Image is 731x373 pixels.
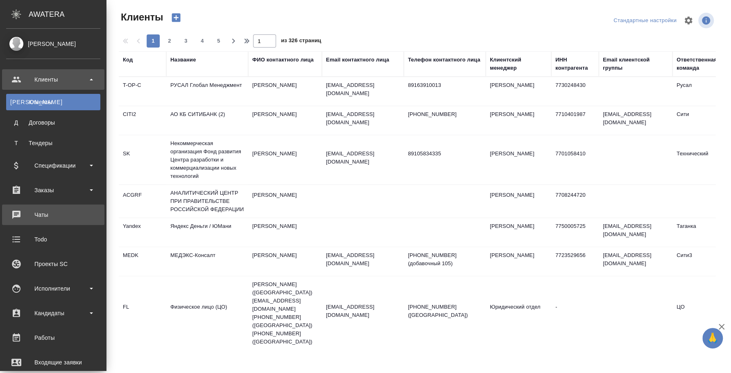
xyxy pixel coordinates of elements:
[702,328,723,348] button: 🙏
[163,37,176,45] span: 2
[6,73,100,86] div: Клиенты
[555,56,595,72] div: ИНН контрагента
[486,299,551,328] td: Юридический отдел
[551,146,599,174] td: 7701058410
[196,34,209,48] button: 4
[248,106,322,135] td: [PERSON_NAME]
[6,159,100,172] div: Спецификации
[2,328,104,348] a: Работы
[6,114,100,131] a: ДДоговоры
[326,56,389,64] div: Email контактного лица
[408,81,482,89] p: 89163910013
[6,307,100,319] div: Кандидаты
[166,185,248,218] td: АНАЛИТИЧЕСКИЙ ЦЕНТР ПРИ ПРАВИТЕЛЬСТВЕ РОССИЙСКОЙ ФЕДЕРАЦИИ
[326,110,400,127] p: [EMAIL_ADDRESS][DOMAIN_NAME]
[248,187,322,216] td: [PERSON_NAME]
[486,106,551,135] td: [PERSON_NAME]
[2,229,104,250] a: Todo
[248,276,322,350] td: [PERSON_NAME] ([GEOGRAPHIC_DATA]) [EMAIL_ADDRESS][DOMAIN_NAME] [PHONE_NUMBER] ([GEOGRAPHIC_DATA])...
[166,247,248,276] td: МЕДЭКС-Консалт
[603,56,668,72] div: Email клиентской группы
[10,118,96,127] div: Договоры
[326,150,400,166] p: [EMAIL_ADDRESS][DOMAIN_NAME]
[6,332,100,344] div: Работы
[123,56,133,64] div: Код
[599,218,672,247] td: [EMAIL_ADDRESS][DOMAIN_NAME]
[6,258,100,270] div: Проекты SC
[2,254,104,274] a: Проекты SC
[6,356,100,368] div: Входящие заявки
[326,251,400,268] p: [EMAIL_ADDRESS][DOMAIN_NAME]
[166,11,186,25] button: Создать
[10,139,96,147] div: Тендеры
[599,247,672,276] td: [EMAIL_ADDRESS][DOMAIN_NAME]
[248,146,322,174] td: [PERSON_NAME]
[29,6,106,23] div: AWATERA
[248,77,322,106] td: [PERSON_NAME]
[166,218,248,247] td: Яндекс Деньги / ЮМани
[248,247,322,276] td: [PERSON_NAME]
[119,146,166,174] td: SK
[281,36,321,48] span: из 326 страниц
[486,218,551,247] td: [PERSON_NAME]
[6,94,100,110] a: [PERSON_NAME]Клиенты
[10,98,96,106] div: Клиенты
[179,34,192,48] button: 3
[248,218,322,247] td: [PERSON_NAME]
[119,187,166,216] td: ACGRF
[551,187,599,216] td: 7708244720
[6,39,100,48] div: [PERSON_NAME]
[6,233,100,246] div: Todo
[326,81,400,98] p: [EMAIL_ADDRESS][DOMAIN_NAME]
[166,135,248,184] td: Некоммерческая организация Фонд развития Центра разработки и коммерциализации новых технологий
[252,56,314,64] div: ФИО контактного лица
[163,34,176,48] button: 2
[698,13,715,28] span: Посмотреть информацию
[408,150,482,158] p: 89105834335
[119,299,166,328] td: FL
[119,77,166,106] td: T-OP-C
[551,247,599,276] td: 7723529656
[6,282,100,295] div: Исполнители
[2,205,104,225] a: Чаты
[551,106,599,135] td: 7710401987
[119,106,166,135] td: CITI2
[179,37,192,45] span: 3
[486,247,551,276] td: [PERSON_NAME]
[599,106,672,135] td: [EMAIL_ADDRESS][DOMAIN_NAME]
[119,247,166,276] td: MEDK
[2,352,104,373] a: Входящие заявки
[170,56,196,64] div: Название
[486,146,551,174] td: [PERSON_NAME]
[679,11,698,30] span: Настроить таблицу
[611,14,679,27] div: split button
[551,77,599,106] td: 7730248430
[326,303,400,319] p: [EMAIL_ADDRESS][DOMAIN_NAME]
[6,135,100,151] a: ТТендеры
[212,34,225,48] button: 5
[408,110,482,118] p: [PHONE_NUMBER]
[706,330,720,347] span: 🙏
[408,303,482,319] p: [PHONE_NUMBER] ([GEOGRAPHIC_DATA])
[6,184,100,196] div: Заказы
[408,251,482,268] p: [PHONE_NUMBER] (добавочный 105)
[486,187,551,216] td: [PERSON_NAME]
[490,56,547,72] div: Клиентский менеджер
[408,56,480,64] div: Телефон контактного лица
[166,299,248,328] td: Физическое лицо (ЦО)
[212,37,225,45] span: 5
[6,209,100,221] div: Чаты
[486,77,551,106] td: [PERSON_NAME]
[119,218,166,247] td: Yandex
[166,77,248,106] td: РУСАЛ Глобал Менеджмент
[166,106,248,135] td: АО КБ СИТИБАНК (2)
[119,11,163,24] span: Клиенты
[551,299,599,328] td: -
[196,37,209,45] span: 4
[551,218,599,247] td: 7750005725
